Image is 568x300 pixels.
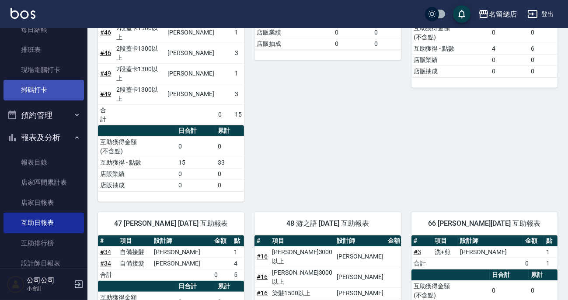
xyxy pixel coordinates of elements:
td: 2段蓋卡1300以上 [114,84,165,104]
td: 0 [523,258,544,269]
td: 0 [176,136,216,157]
td: 0 [333,27,372,38]
a: #46 [100,29,111,36]
td: 0 [529,54,558,66]
td: [PERSON_NAME]3000以上 [270,267,335,287]
th: 項目 [118,235,152,247]
td: 0 [176,168,216,179]
a: 設計師日報表 [3,253,84,273]
td: 3 [233,84,244,104]
td: 0 [529,22,558,43]
button: save [453,5,470,23]
a: #34 [100,248,111,255]
td: 互助獲得 - 點數 [411,43,490,54]
td: 店販抽成 [254,38,333,49]
a: 店家區間累計表 [3,172,84,193]
a: #46 [100,49,111,56]
td: 互助獲得 - 點數 [98,157,176,168]
td: [PERSON_NAME] [165,22,216,43]
a: #16 [257,273,268,280]
a: 互助排行榜 [3,233,84,253]
td: 15 [176,157,216,168]
table: a dense table [98,235,244,281]
td: 店販抽成 [98,179,176,191]
a: 排班表 [3,40,84,60]
td: 1 [233,22,244,43]
td: 洗+剪 [432,246,458,258]
h5: 公司公司 [27,276,71,285]
td: 互助獲得金額 (不含點) [411,22,490,43]
table: a dense table [411,235,558,269]
td: [PERSON_NAME] [152,258,212,269]
th: # [254,235,270,247]
td: 6 [529,43,558,54]
td: 店販業績 [411,54,490,66]
td: 自備接髮 [118,258,152,269]
th: # [98,235,118,247]
td: 自備接髮 [118,246,152,258]
td: 5 [232,269,244,280]
a: 每日結帳 [3,20,84,40]
a: #16 [257,290,268,297]
table: a dense table [411,11,558,77]
th: 點 [232,235,244,247]
td: [PERSON_NAME] [165,63,216,84]
th: 金額 [212,235,232,247]
a: 現場電腦打卡 [3,60,84,80]
td: 1 [544,246,558,258]
td: 0 [372,27,401,38]
a: 互助日報表 [3,213,84,233]
td: 33 [216,157,244,168]
td: 合計 [411,258,432,269]
td: 染髮1500以上 [270,287,335,299]
th: 日合計 [490,269,529,281]
td: [PERSON_NAME] [335,287,385,299]
button: 名留總店 [475,5,520,23]
td: 2段蓋卡1300以上 [114,63,165,84]
td: 2段蓋卡1300以上 [114,43,165,63]
th: 累計 [216,125,244,137]
table: a dense table [98,125,244,191]
td: 0 [490,22,529,43]
td: 0 [372,38,401,49]
td: [PERSON_NAME] [165,43,216,63]
td: 4 [232,258,244,269]
p: 小會計 [27,285,71,293]
td: [PERSON_NAME] [152,246,212,258]
img: Logo [10,8,35,19]
td: 0 [216,136,244,157]
td: [PERSON_NAME] [458,246,523,258]
th: 累計 [216,281,244,292]
td: 15 [233,104,244,125]
td: 0 [216,179,244,191]
td: 合計 [98,269,118,280]
th: 設計師 [152,235,212,247]
td: [PERSON_NAME] [165,84,216,104]
td: 合計 [98,104,114,125]
td: 店販業績 [254,27,333,38]
th: # [411,235,432,247]
div: 名留總店 [489,9,517,20]
a: #3 [414,248,421,255]
td: 0 [176,179,216,191]
td: 店販抽成 [411,66,490,77]
td: 0 [490,54,529,66]
span: 47 [PERSON_NAME] [DATE] 互助報表 [108,219,233,228]
a: #49 [100,90,111,97]
th: 設計師 [458,235,523,247]
img: Person [7,276,24,293]
th: 項目 [270,235,335,247]
td: [PERSON_NAME] [335,267,385,287]
td: 0 [529,66,558,77]
th: 點 [544,235,558,247]
td: 0 [212,269,232,280]
td: 1 [232,246,244,258]
th: 日合計 [176,125,216,137]
th: 金額 [523,235,544,247]
th: 金額 [386,235,402,247]
span: 66 [PERSON_NAME][DATE] 互助報表 [422,219,547,228]
a: #16 [257,253,268,260]
td: 0 [490,66,529,77]
th: 累計 [529,269,558,281]
td: 互助獲得金額 (不含點) [98,136,176,157]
